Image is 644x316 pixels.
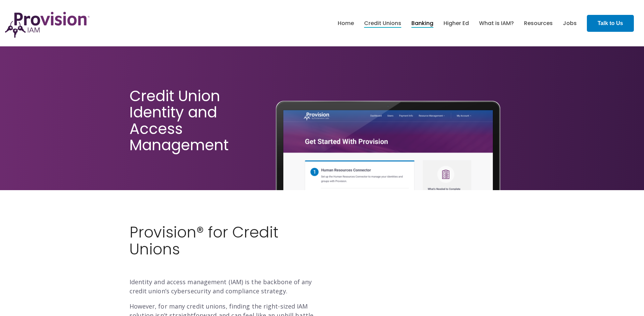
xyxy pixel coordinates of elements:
[479,18,514,29] a: What is IAM?
[598,20,623,26] strong: Talk to Us
[129,277,317,296] p: Identity and access management (IAM) is the backbone of any credit union’s cybersecurity and comp...
[563,18,577,29] a: Jobs
[364,18,401,29] a: Credit Unions
[338,18,354,29] a: Home
[333,13,582,34] nav: menu
[444,18,469,29] a: Higher Ed
[587,15,634,32] a: Talk to Us
[129,224,317,274] h2: Provision® for Credit Unions
[411,18,433,29] a: Banking
[5,12,90,38] img: ProvisionIAM-Logo-Purple
[129,86,229,155] span: Credit Union Identity and Access Management
[524,18,553,29] a: Resources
